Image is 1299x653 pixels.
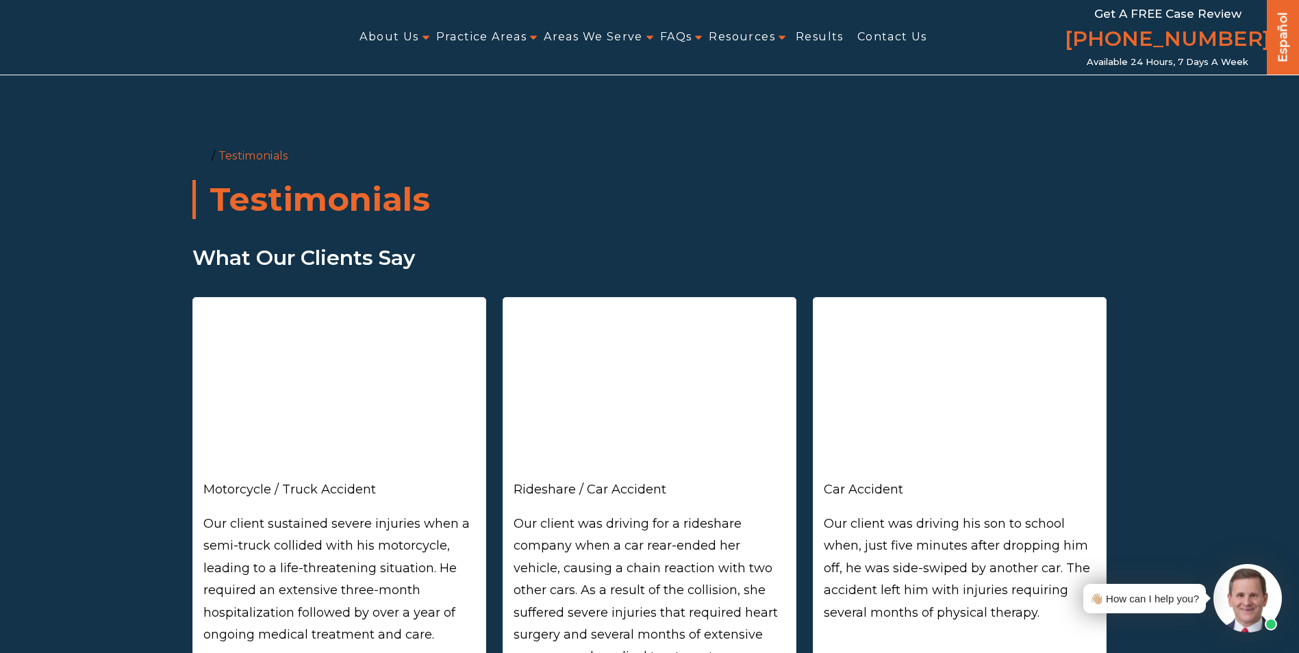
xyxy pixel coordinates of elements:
[360,22,418,53] a: About Us
[1090,589,1199,608] div: 👋🏼 How can I help you?
[196,149,208,161] a: Home
[514,478,785,500] div: Rideshare / Car Accident
[824,513,1096,624] p: Our client was driving his son to school when, just five minutes after dropping him off, he was s...
[1065,24,1270,57] a: [PHONE_NUMBER]
[203,308,475,478] iframe: Victory on Wheels: Motorcyclist Wins $850K Settlement
[514,308,785,478] iframe: Ride-Share Driver Triumphs in Legal Battle, Secures Impressive Settlement Win!
[824,308,1096,478] iframe: From Tragedy to Triumph: A Father's Journey to Healing After School Drop-Off Accident
[192,180,1107,220] h1: Testimonials
[203,513,475,645] p: Our client sustained severe injuries when a semi-truck collided with his motorcycle, leading to a...
[192,62,1107,165] ol: /
[796,22,844,53] a: Results
[8,21,222,54] img: Auger & Auger Accident and Injury Lawyers Logo
[215,149,292,162] li: Testimonials
[660,22,692,53] a: FAQs
[544,22,643,53] a: Areas We Serve
[709,22,775,53] a: Resources
[857,22,927,53] a: Contact Us
[1087,57,1248,68] span: Available 24 Hours, 7 Days a Week
[192,240,1107,277] p: What Our Clients Say
[203,478,475,500] div: Motorcycle / Truck Accident
[436,22,527,53] a: Practice Areas
[824,478,1096,500] div: Car Accident
[1213,564,1282,632] img: Intaker widget Avatar
[1094,7,1241,21] span: Get a FREE Case Review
